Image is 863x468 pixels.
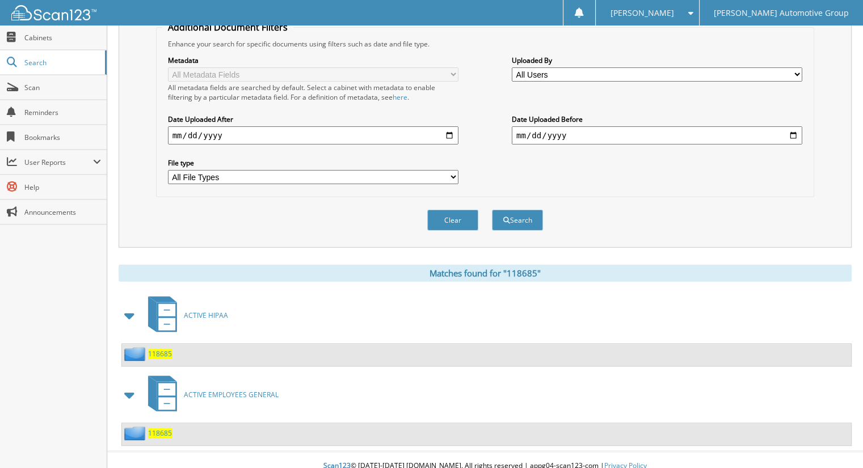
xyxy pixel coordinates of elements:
a: ACTIVE HIPAA [141,293,228,338]
label: Date Uploaded After [168,114,458,124]
a: here [393,92,407,102]
span: User Reports [24,158,93,167]
span: Cabinets [24,33,101,42]
div: Enhance your search for specific documents using filters such as date and file type. [162,39,809,49]
a: 118685 [148,428,172,438]
img: scan123-logo-white.svg [11,5,96,20]
img: folder2.png [124,426,148,440]
span: Help [24,182,101,192]
span: ACTIVE HIPAA [184,310,228,320]
span: Bookmarks [24,133,101,142]
span: Scan [24,83,101,92]
label: File type [168,158,458,168]
img: folder2.png [124,347,148,361]
span: [PERSON_NAME] [610,10,673,16]
button: Clear [427,210,478,231]
span: ACTIVE EMPLOYEES GENERAL [184,390,279,399]
label: Uploaded By [512,56,802,65]
label: Metadata [168,56,458,65]
span: Reminders [24,108,101,117]
button: Search [492,210,543,231]
span: Announcements [24,207,101,217]
label: Date Uploaded Before [512,114,802,124]
input: start [168,126,458,144]
input: end [512,126,802,144]
div: Matches found for "118685" [119,265,852,282]
a: 118685 [148,349,172,359]
span: Search [24,58,99,67]
legend: Additional Document Filters [162,21,293,33]
span: [PERSON_NAME] Automotive Group [714,10,849,16]
a: ACTIVE EMPLOYEES GENERAL [141,372,279,417]
iframe: Chat Widget [806,414,863,468]
div: All metadata fields are searched by default. Select a cabinet with metadata to enable filtering b... [168,83,458,102]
